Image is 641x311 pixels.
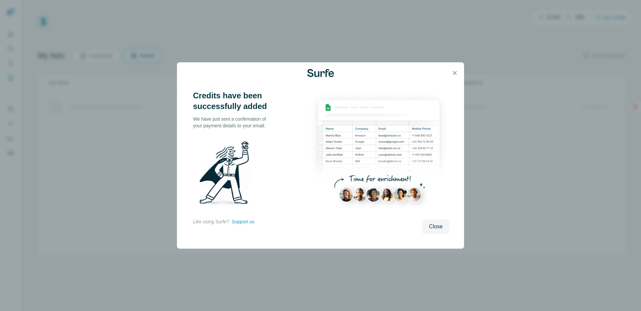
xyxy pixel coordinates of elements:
[193,137,262,212] img: Surfe Illustration - Man holding diamond
[193,90,273,112] h3: Credits have been successfully added
[422,219,449,234] button: Close
[193,116,273,129] p: We have just sent a confirmation of your payment details to your email.
[307,69,334,77] img: Surfe Logo
[232,218,254,225] button: Support us
[308,90,449,215] img: Enrichment Hub - Sheet Preview
[193,218,229,225] p: Like using Surfe?
[429,223,443,231] span: Close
